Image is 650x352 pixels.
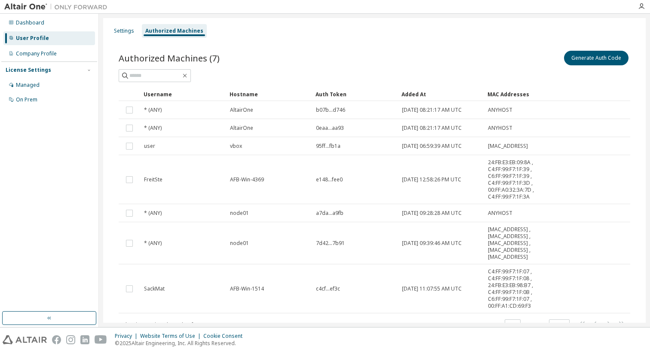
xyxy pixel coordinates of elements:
button: Generate Auth Code [564,51,629,65]
div: Dashboard [16,19,44,26]
span: [DATE] 09:39:46 AM UTC [402,240,462,247]
span: 95ff...fb1a [316,143,340,150]
span: [DATE] 06:59:39 AM UTC [402,143,462,150]
div: MAC Addresses [487,87,538,101]
div: User Profile [16,35,49,42]
span: * (ANY) [144,125,162,132]
span: * (ANY) [144,107,162,113]
div: Settings [114,28,134,34]
span: vbox [230,143,242,150]
div: Username [144,87,223,101]
span: ANYHOST [488,125,512,132]
span: AltairOne [230,125,253,132]
span: 0eaa...aa93 [316,125,344,132]
span: * (ANY) [144,210,162,217]
div: Hostname [230,87,309,101]
div: Added At [402,87,481,101]
span: [DATE] 08:21:17 AM UTC [402,107,462,113]
span: a7da...a9fb [316,210,343,217]
img: youtube.svg [95,335,107,344]
span: AltairOne [230,107,253,113]
img: instagram.svg [66,335,75,344]
div: License Settings [6,67,51,73]
span: [DATE] 12:58:26 PM UTC [402,176,461,183]
span: [DATE] 11:07:55 AM UTC [402,285,462,292]
span: [MAC_ADDRESS] [488,143,528,150]
img: facebook.svg [52,335,61,344]
span: node01 [230,240,249,247]
div: Cookie Consent [203,333,248,340]
div: Auth Token [316,87,395,101]
span: Page n. [528,319,570,331]
div: Company Profile [16,50,57,57]
span: ANYHOST [488,107,512,113]
span: c4cf...ef3c [316,285,340,292]
img: Altair One [4,3,112,11]
span: 7d42...7b91 [316,240,345,247]
span: [MAC_ADDRESS] , [MAC_ADDRESS] , [MAC_ADDRESS] , [MAC_ADDRESS] , [MAC_ADDRESS] [488,226,538,260]
span: FreitSte [144,176,162,183]
span: user [144,143,155,150]
span: node01 [230,210,249,217]
img: altair_logo.svg [3,335,47,344]
span: C4:FF:99:F7:1F:07 , C4:FF:99:F7:1F:08 , 24:FB:E3:EB:98:B7 , C4:FF:99:F7:1F:0B , C6:FF:99:F7:1F:07... [488,268,538,309]
div: On Prem [16,96,37,103]
span: Showing entries 1 through 7 of 7 [123,321,196,328]
span: [DATE] 08:21:17 AM UTC [402,125,462,132]
button: 10 [507,321,518,328]
span: Items per page [464,319,521,331]
span: Authorized Machines (7) [119,52,220,64]
p: © 2025 Altair Engineering, Inc. All Rights Reserved. [115,340,248,347]
span: AFB-Win-1514 [230,285,264,292]
span: * (ANY) [144,240,162,247]
span: e148...fee0 [316,176,343,183]
span: ANYHOST [488,210,512,217]
span: 24:FB:E3:EB:09:8A , C4:FF:99:F7:1F:39 , C6:FF:99:F7:1F:39 , C4:FF:99:F7:1F:3D , 00:FF:A0:32:3A:7D... [488,159,538,200]
img: linkedin.svg [80,335,89,344]
span: AFB-Win-4369 [230,176,264,183]
span: b07b...d746 [316,107,345,113]
div: Authorized Machines [145,28,203,34]
span: SackMat [144,285,165,292]
div: Website Terms of Use [140,333,203,340]
span: [DATE] 09:28:28 AM UTC [402,210,462,217]
div: Managed [16,82,40,89]
div: Privacy [115,333,140,340]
